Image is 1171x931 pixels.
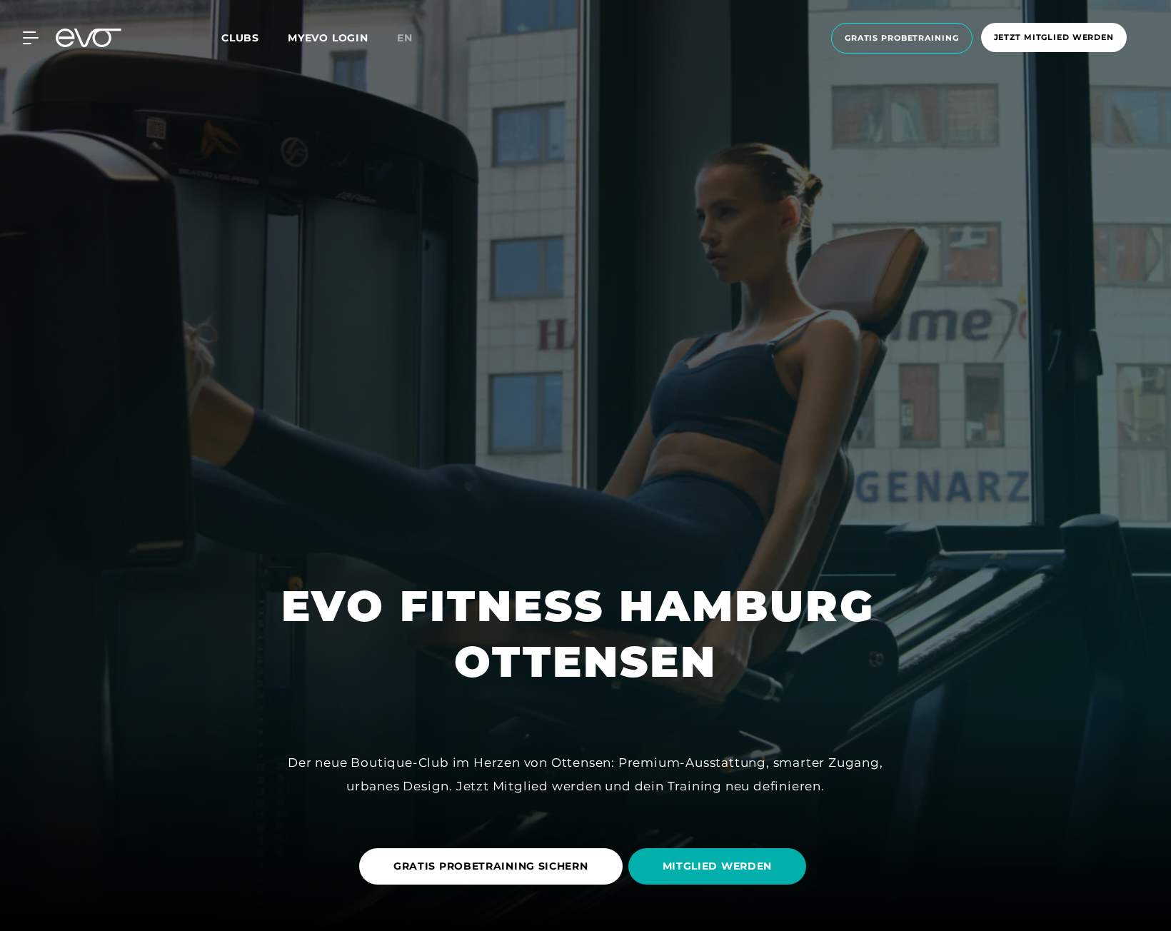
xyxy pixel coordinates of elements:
[359,837,628,895] a: GRATIS PROBETRAINING SICHERN
[994,31,1114,44] span: Jetzt Mitglied werden
[845,32,959,44] span: Gratis Probetraining
[288,31,368,44] a: MYEVO LOGIN
[397,30,430,46] a: en
[628,837,813,895] a: MITGLIED WERDEN
[393,859,588,874] span: GRATIS PROBETRAINING SICHERN
[221,31,288,44] a: Clubs
[221,31,259,44] span: Clubs
[663,859,773,874] span: MITGLIED WERDEN
[827,23,977,54] a: Gratis Probetraining
[281,578,890,690] h1: EVO FITNESS HAMBURG OTTENSEN
[397,31,413,44] span: en
[977,23,1131,54] a: Jetzt Mitglied werden
[264,751,907,797] div: Der neue Boutique-Club im Herzen von Ottensen: Premium-Ausstattung, smarter Zugang, urbanes Desig...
